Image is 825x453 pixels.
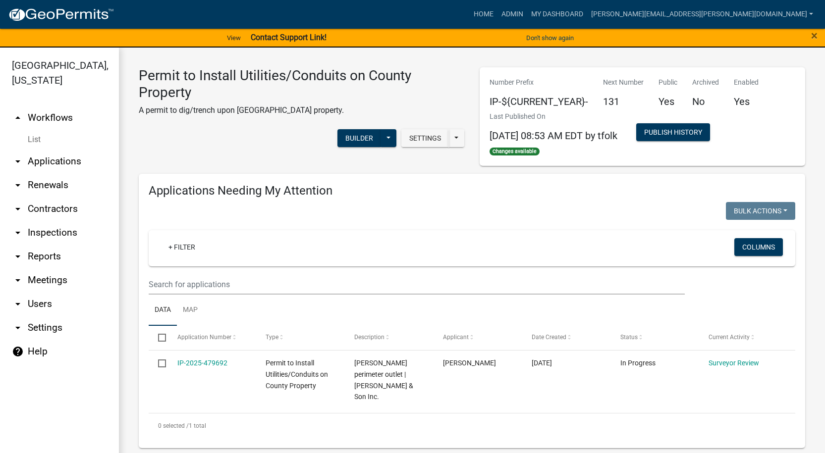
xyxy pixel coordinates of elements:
span: Galen Miller [443,359,496,367]
i: help [12,346,24,357]
h5: 131 [603,96,644,107]
a: My Dashboard [527,5,587,24]
datatable-header-cell: Applicant [434,326,522,350]
strong: Contact Support Link! [251,33,327,42]
button: Close [811,30,818,42]
datatable-header-cell: Date Created [522,326,611,350]
a: Admin [497,5,527,24]
i: arrow_drop_down [12,179,24,191]
datatable-header-cell: Current Activity [699,326,788,350]
span: Type [266,334,278,341]
datatable-header-cell: Type [256,326,345,350]
a: Data [149,295,177,326]
datatable-header-cell: Status [610,326,699,350]
h4: Applications Needing My Attention [149,184,795,198]
i: arrow_drop_down [12,298,24,310]
wm-modal-confirm: Workflow Publish History [636,129,710,137]
h3: Permit to Install Utilities/Conduits on County Property [139,67,465,101]
p: Enabled [734,77,759,88]
i: arrow_drop_up [12,112,24,124]
p: Last Published On [490,111,617,122]
span: Changes available [490,148,540,155]
button: Publish History [636,123,710,141]
span: Date Created [532,334,566,341]
span: Sam Morrow perimeter outlet | Miller & Son Inc. [354,359,413,401]
a: [PERSON_NAME][EMAIL_ADDRESS][PERSON_NAME][DOMAIN_NAME] [587,5,817,24]
span: Description [354,334,385,341]
a: Surveyor Review [709,359,759,367]
i: arrow_drop_down [12,227,24,239]
a: View [223,30,245,46]
span: Status [620,334,638,341]
div: 1 total [149,413,795,438]
a: Map [177,295,204,326]
span: 0 selected / [158,422,189,429]
i: arrow_drop_down [12,251,24,262]
i: arrow_drop_down [12,203,24,215]
p: Next Number [603,77,644,88]
span: Applicant [443,334,469,341]
button: Don't show again [522,30,578,46]
a: + Filter [161,238,203,256]
span: Application Number [177,334,231,341]
span: Current Activity [709,334,750,341]
span: 09/17/2025 [532,359,552,367]
span: In Progress [620,359,656,367]
i: arrow_drop_down [12,322,24,334]
h5: IP-${CURRENT_YEAR}- [490,96,588,107]
p: Public [659,77,677,88]
a: IP-2025-479692 [177,359,227,367]
span: Permit to Install Utilities/Conduits on County Property [266,359,328,390]
button: Bulk Actions [726,202,795,220]
button: Settings [401,129,449,147]
button: Columns [734,238,783,256]
input: Search for applications [149,274,685,295]
i: arrow_drop_down [12,274,24,286]
datatable-header-cell: Application Number [167,326,256,350]
p: Archived [692,77,719,88]
a: Home [470,5,497,24]
h5: Yes [734,96,759,107]
span: × [811,29,818,43]
datatable-header-cell: Description [345,326,434,350]
datatable-header-cell: Select [149,326,167,350]
h5: Yes [659,96,677,107]
h5: No [692,96,719,107]
button: Builder [337,129,381,147]
span: [DATE] 08:53 AM EDT by tfolk [490,130,617,142]
p: A permit to dig/trench upon [GEOGRAPHIC_DATA] property. [139,104,465,116]
p: Number Prefix [490,77,588,88]
i: arrow_drop_down [12,155,24,167]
